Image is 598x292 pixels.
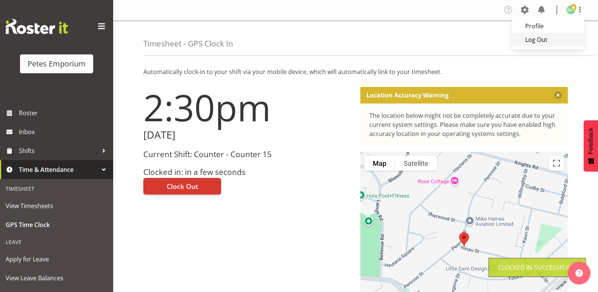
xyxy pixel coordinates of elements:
[6,219,108,230] span: GPS Time Clock
[19,126,109,138] span: Inbox
[143,67,568,76] p: Automatically clock-in to your shift via your mobile device, which will automatically link to you...
[143,129,351,141] h2: [DATE]
[2,269,111,287] a: View Leave Balances
[512,19,584,33] a: Profile
[566,5,575,14] img: melanie-richardson713.jpg
[587,128,594,154] span: Feedback
[395,156,437,171] button: Show satellite imagery
[6,253,108,265] span: Apply for Leave
[364,156,395,171] button: Show street map
[498,263,576,272] div: Clocked in Successfully
[584,120,598,171] button: Feedback - Show survey
[143,87,351,128] h1: 2:30pm
[19,164,98,175] span: Time & Attendance
[143,39,233,48] h4: Timesheet - GPS Clock In
[554,91,562,99] button: Close message
[19,145,98,156] span: Shifts
[167,181,198,191] span: Clock Out
[2,196,111,215] a: View Timesheets
[366,91,449,99] p: Location Accuracy Warning
[19,107,109,119] span: Roster
[6,200,108,212] span: View Timesheets
[2,250,111,269] a: Apply for Leave
[2,234,111,250] div: Leave
[28,58,86,70] div: Petes Emporium
[143,178,221,195] button: Clock Out
[6,272,108,284] span: View Leave Balances
[549,156,564,171] button: Toggle fullscreen view
[143,150,351,159] h3: Current Shift: Counter - Counter 15
[512,33,584,46] a: Log Out
[143,168,351,176] h3: Clocked in: in a few seconds
[575,269,583,277] img: help-xxl-2.png
[2,181,111,196] div: Timesheet
[6,19,68,34] img: Rosterit website logo
[2,215,111,234] a: GPS Time Clock
[369,111,559,138] div: The location below might not be completely accurate due to your current system settings. Please m...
